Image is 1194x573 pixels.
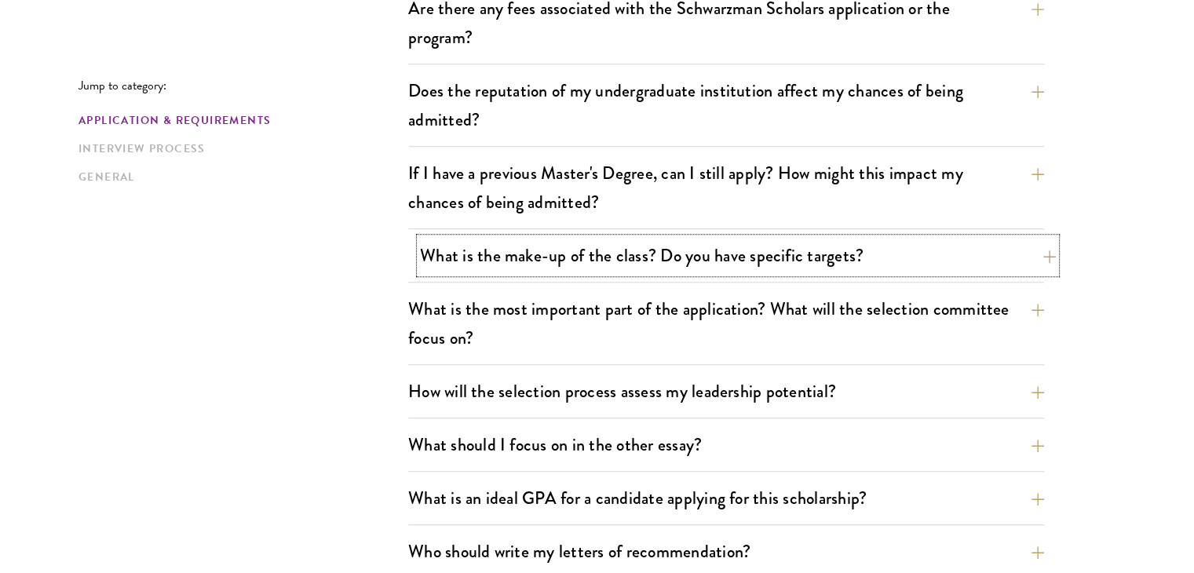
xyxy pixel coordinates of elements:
[79,78,408,93] p: Jump to category:
[408,534,1044,569] button: Who should write my letters of recommendation?
[79,141,399,157] a: Interview Process
[408,480,1044,516] button: What is an ideal GPA for a candidate applying for this scholarship?
[420,238,1056,273] button: What is the make-up of the class? Do you have specific targets?
[408,374,1044,409] button: How will the selection process assess my leadership potential?
[408,73,1044,137] button: Does the reputation of my undergraduate institution affect my chances of being admitted?
[408,155,1044,220] button: If I have a previous Master's Degree, can I still apply? How might this impact my chances of bein...
[79,169,399,185] a: General
[79,112,399,129] a: Application & Requirements
[408,427,1044,462] button: What should I focus on in the other essay?
[408,291,1044,356] button: What is the most important part of the application? What will the selection committee focus on?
